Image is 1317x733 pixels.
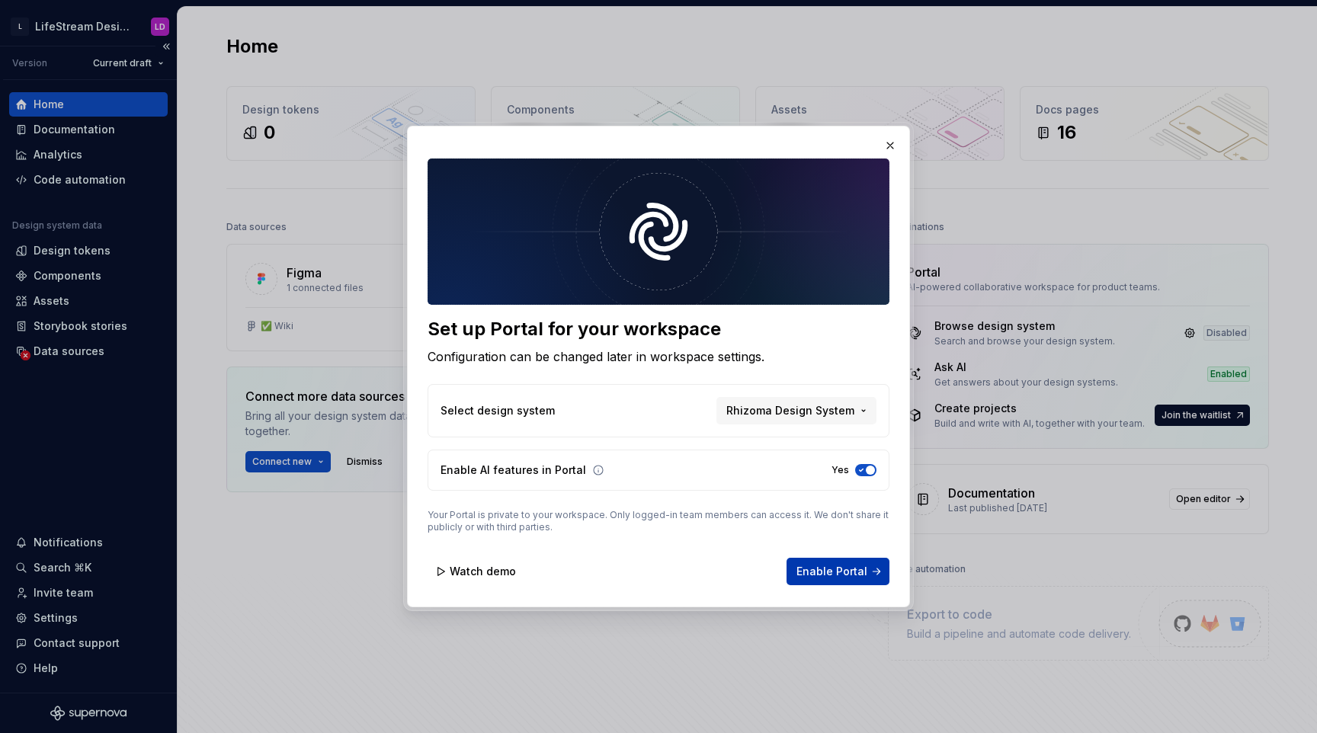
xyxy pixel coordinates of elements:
[428,317,889,341] div: Set up Portal for your workspace
[441,463,586,478] p: Enable AI features in Portal
[787,558,889,585] button: Enable Portal
[428,558,526,585] button: Watch demo
[441,403,555,418] p: Select design system
[796,564,867,579] span: Enable Portal
[428,509,889,533] p: Your Portal is private to your workspace. Only logged-in team members can access it. We don't sha...
[716,397,876,424] button: Rhizoma Design System
[832,464,849,476] label: Yes
[428,347,889,366] div: Configuration can be changed later in workspace settings.
[450,564,516,579] span: Watch demo
[726,403,854,418] span: Rhizoma Design System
